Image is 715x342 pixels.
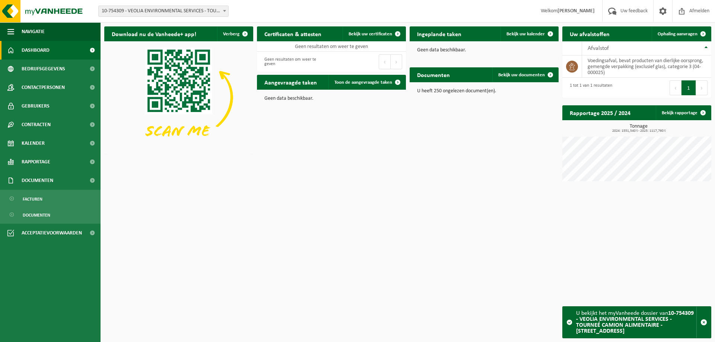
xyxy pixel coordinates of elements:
[22,115,51,134] span: Contracten
[417,89,551,94] p: U heeft 250 ongelezen document(en).
[562,26,617,41] h2: Uw afvalstoffen
[22,171,53,190] span: Documenten
[582,55,711,78] td: voedingsafval, bevat producten van dierlijke oorsprong, gemengde verpakking (exclusief glas), cat...
[22,22,45,41] span: Navigatie
[588,45,609,51] span: Afvalstof
[23,192,42,206] span: Facturen
[492,67,558,82] a: Bekijk uw documenten
[557,8,595,14] strong: [PERSON_NAME]
[261,54,328,70] div: Geen resultaten om weer te geven
[343,26,405,41] a: Bekijk uw certificaten
[349,32,392,36] span: Bekijk uw certificaten
[576,307,696,338] div: U bekijkt het myVanheede dossier van
[328,75,405,90] a: Toon de aangevraagde taken
[264,96,398,101] p: Geen data beschikbaar.
[22,224,82,242] span: Acceptatievoorwaarden
[566,124,711,133] h3: Tonnage
[257,75,324,89] h2: Aangevraagde taken
[2,208,99,222] a: Documenten
[696,80,708,95] button: Next
[22,134,45,153] span: Kalender
[379,54,391,69] button: Previous
[506,32,545,36] span: Bekijk uw kalender
[410,67,457,82] h2: Documenten
[98,6,229,17] span: 10-754309 - VEOLIA ENVIRONMENTAL SERVICES - TOURNEÉ CAMION ALIMENTAIRE - 5140 SOMBREFFE, RUE DE L...
[2,192,99,206] a: Facturen
[670,80,681,95] button: Previous
[104,26,204,41] h2: Download nu de Vanheede+ app!
[500,26,558,41] a: Bekijk uw kalender
[417,48,551,53] p: Geen data beschikbaar.
[410,26,469,41] h2: Ingeplande taken
[99,6,228,16] span: 10-754309 - VEOLIA ENVIRONMENTAL SERVICES - TOURNEÉ CAMION ALIMENTAIRE - 5140 SOMBREFFE, RUE DE L...
[22,153,50,171] span: Rapportage
[22,60,65,78] span: Bedrijfsgegevens
[223,32,239,36] span: Verberg
[22,97,50,115] span: Gebruikers
[23,208,50,222] span: Documenten
[217,26,252,41] button: Verberg
[681,80,696,95] button: 1
[652,26,711,41] a: Ophaling aanvragen
[566,80,612,96] div: 1 tot 1 van 1 resultaten
[22,78,65,97] span: Contactpersonen
[562,105,638,120] h2: Rapportage 2025 / 2024
[658,32,697,36] span: Ophaling aanvragen
[391,54,402,69] button: Next
[498,73,545,77] span: Bekijk uw documenten
[104,41,253,153] img: Download de VHEPlus App
[566,129,711,133] span: 2024: 1551,540 t - 2025: 1117,760 t
[257,41,406,52] td: Geen resultaten om weer te geven
[656,105,711,120] a: Bekijk rapportage
[257,26,329,41] h2: Certificaten & attesten
[576,310,694,334] strong: 10-754309 - VEOLIA ENVIRONMENTAL SERVICES - TOURNEÉ CAMION ALIMENTAIRE - [STREET_ADDRESS]
[22,41,50,60] span: Dashboard
[334,80,392,85] span: Toon de aangevraagde taken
